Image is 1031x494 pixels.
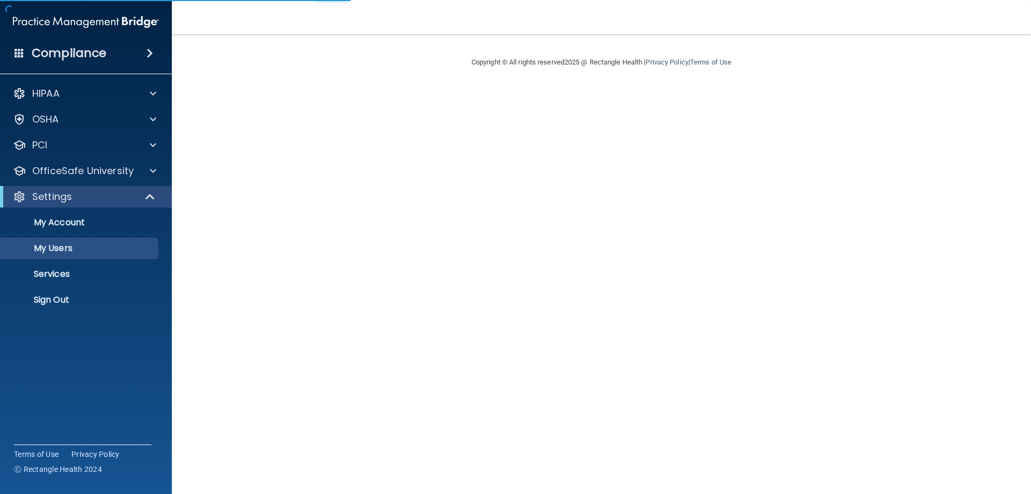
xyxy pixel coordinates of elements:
p: My Account [7,217,154,228]
a: Settings [13,190,156,203]
p: Sign Out [7,295,154,305]
p: My Users [7,243,154,254]
a: Privacy Policy [71,449,120,460]
p: OfficeSafe University [32,164,134,177]
h4: Compliance [32,46,106,61]
img: PMB logo [13,11,159,33]
p: PCI [32,139,47,152]
p: Settings [32,190,72,203]
a: OSHA [13,113,156,126]
p: Services [7,269,154,280]
a: Terms of Use [14,449,59,460]
a: HIPAA [13,87,156,100]
a: OfficeSafe University [13,164,156,177]
a: Terms of Use [690,58,731,66]
div: Copyright © All rights reserved 2025 @ Rectangle Health | | [405,45,797,80]
a: PCI [13,139,156,152]
p: HIPAA [32,87,60,100]
a: Privacy Policy [645,58,688,66]
span: Ⓒ Rectangle Health 2024 [14,464,102,475]
p: OSHA [32,113,59,126]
